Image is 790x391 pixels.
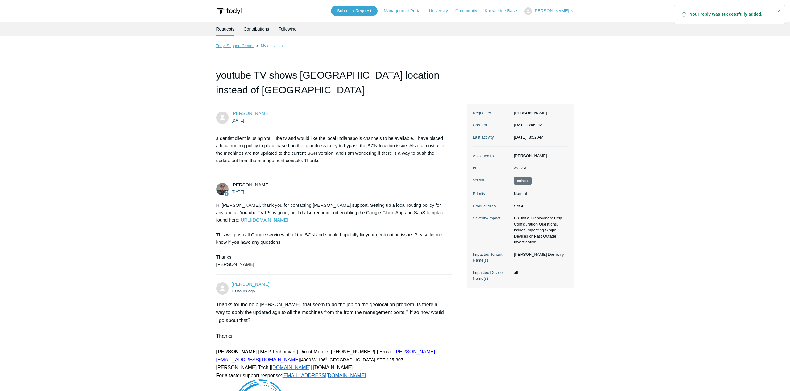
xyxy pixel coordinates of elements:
[775,6,784,15] div: Close
[514,177,532,185] span: This request has been solved
[216,68,453,104] h1: youtube TV shows [GEOGRAPHIC_DATA] location instead of [GEOGRAPHIC_DATA]
[216,365,271,370] span: [PERSON_NAME] Tech |
[216,349,435,362] a: [PERSON_NAME][EMAIL_ADDRESS][DOMAIN_NAME]
[511,153,568,159] dd: [PERSON_NAME]
[239,217,288,222] a: [URL][DOMAIN_NAME]
[511,215,568,245] dd: P3: Initial Deployment Help, Configuration Questions, Issues Impacting Single Devices or Past Out...
[232,281,270,287] span: Aaron aaron
[533,8,569,13] span: [PERSON_NAME]
[473,153,511,159] dt: Assigned to
[511,165,568,171] dd: #28760
[301,357,406,362] span: 4000 W 106 [GEOGRAPHIC_DATA] STE 125-307 |
[690,11,772,18] strong: Your reply was successfully added.
[325,356,328,360] sup: th
[473,177,511,183] dt: Status
[511,191,568,197] dd: Normal
[261,43,283,48] a: My activities
[524,7,574,15] button: [PERSON_NAME]
[511,110,568,116] dd: [PERSON_NAME]
[282,373,366,378] a: [EMAIL_ADDRESS][DOMAIN_NAME]
[216,6,242,17] img: Todyl Support Center Help Center home page
[511,270,568,276] dd: all
[232,289,255,293] time: 10/08/2025, 14:27
[514,135,544,140] time: 10/09/2025, 08:52
[232,281,270,287] a: [PERSON_NAME]
[511,203,568,209] dd: SASE
[429,8,454,14] a: University
[244,22,269,36] a: Contributions
[232,182,270,187] span: Matt Robinson
[473,110,511,116] dt: Requester
[232,118,244,123] time: 10/07/2025, 15:46
[473,203,511,209] dt: Product Area
[216,22,234,36] li: Requests
[232,111,270,116] a: [PERSON_NAME]
[216,135,446,164] p: a dentist client is using YouTube tv and would like the local Indianapolis channels to be availab...
[473,122,511,128] dt: Created
[216,202,446,268] div: Hi [PERSON_NAME], thank you for contacting [PERSON_NAME] support. Setting up a local routing poli...
[232,189,244,194] time: 10/07/2025, 16:30
[232,111,270,116] span: Aaron aaron
[473,165,511,171] dt: Id
[511,251,568,258] dd: [PERSON_NAME] Dentistry
[271,365,311,370] a: [DOMAIN_NAME]
[485,8,523,14] a: Knowledge Base
[455,8,483,14] a: Community
[216,349,435,362] span: | MSP Technician | Direct Mobile: [PHONE_NUMBER] | Email: |
[311,365,353,370] span: | [DOMAIN_NAME]
[216,43,255,48] li: Todyl Support Center
[473,215,511,221] dt: Severity/Impact
[216,349,258,354] span: [PERSON_NAME]
[216,332,446,340] p: Thanks,
[514,123,543,127] time: 10/07/2025, 15:46
[473,134,511,141] dt: Last activity
[384,8,428,14] a: Management Portal
[216,373,282,378] span: For a faster support response:
[278,22,296,36] a: Following
[216,301,446,324] p: Thanks for the help [PERSON_NAME], that seem to do the job on the geolocation problem. Is there a...
[473,251,511,263] dt: Impacted Tenant Name(s)
[216,43,254,48] a: Todyl Support Center
[473,191,511,197] dt: Priority
[255,43,283,48] li: My activities
[331,6,378,16] a: Submit a Request
[473,270,511,282] dt: Impacted Device Name(s)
